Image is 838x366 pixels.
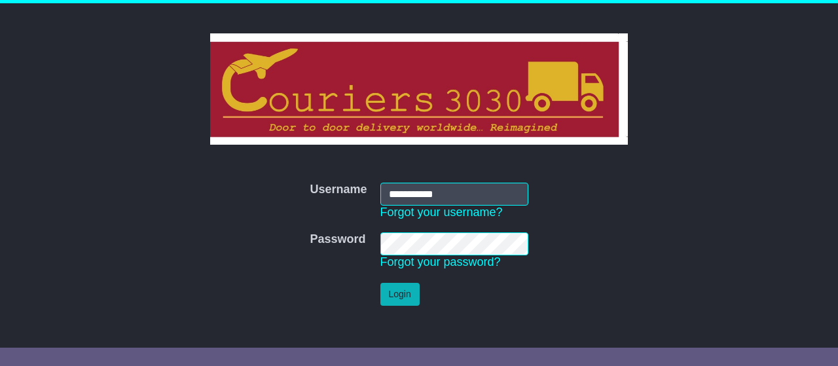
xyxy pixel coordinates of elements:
[310,183,367,197] label: Username
[310,232,365,247] label: Password
[210,33,628,145] img: Couriers 3030
[380,255,501,268] a: Forgot your password?
[380,283,420,306] button: Login
[380,206,503,219] a: Forgot your username?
